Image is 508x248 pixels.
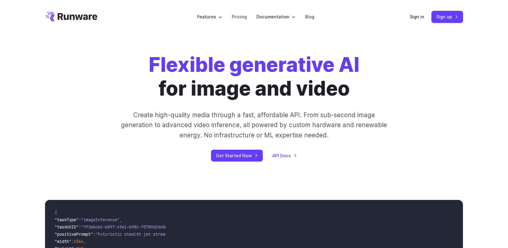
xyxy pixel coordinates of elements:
span: "imageInference" [81,217,119,222]
a: Get Started Now [211,150,263,161]
span: : [79,224,81,230]
span: : [93,231,95,237]
label: Documentation [256,13,295,20]
p: Create high-quality media through a fast, affordable API. From sub-second image generation to adv... [120,110,388,140]
strong: Flexible generative AI [149,53,359,77]
a: API Docs [272,152,297,159]
span: "taskUUID" [55,224,79,230]
span: , [119,217,122,222]
span: : [79,217,81,222]
span: "width" [55,239,71,244]
span: "positivePrompt" [55,231,93,237]
a: Sign in [410,13,424,20]
span: "7f3ebcb6-b897-49e1-b98c-f5789d2d40d7" [81,224,172,230]
a: Go to / [45,12,97,21]
span: "taskType" [55,217,79,222]
a: Sign up [431,11,463,23]
span: "Futuristic stealth jet streaking through a neon-lit cityscape with glowing purple exhaust" [95,231,314,237]
span: , [83,239,86,244]
h1: for image and video [149,53,359,100]
a: Pricing [232,13,247,20]
span: 1344 [74,239,83,244]
label: Features [197,13,222,20]
span: : [71,239,74,244]
a: Blog [305,13,314,20]
span: { [55,210,57,215]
